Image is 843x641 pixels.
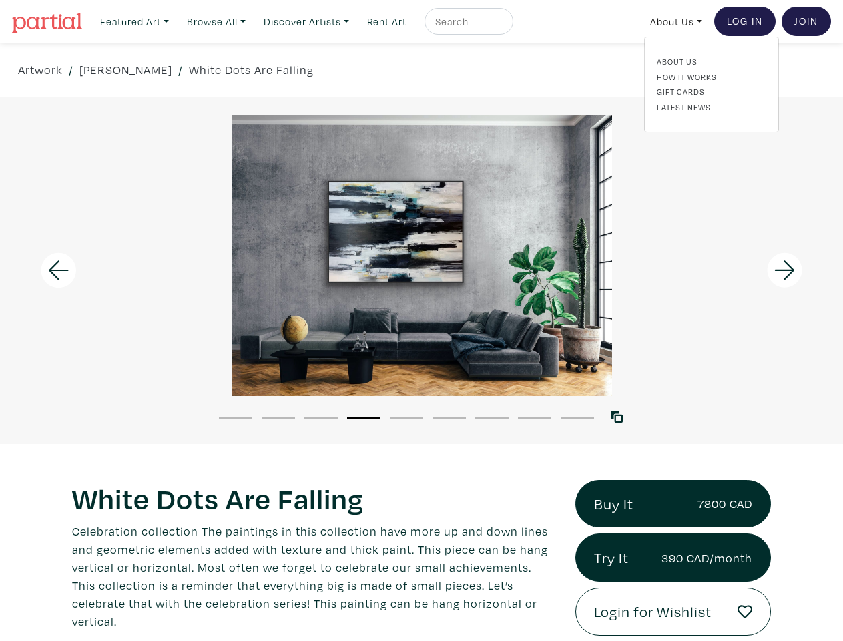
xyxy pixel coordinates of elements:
[657,101,766,113] a: Latest News
[575,480,771,528] a: Buy It7800 CAD
[644,37,779,132] div: Featured Art
[178,61,183,79] span: /
[782,7,831,36] a: Join
[657,55,766,67] a: About Us
[661,549,752,567] small: 390 CAD/month
[304,417,338,419] button: 3 of 9
[644,8,708,35] a: About Us
[72,522,555,630] p: Celebration collection The paintings in this collection have more up and down lines and geometric...
[561,417,594,419] button: 9 of 9
[69,61,73,79] span: /
[657,85,766,97] a: Gift Cards
[433,417,466,419] button: 6 of 9
[390,417,423,419] button: 5 of 9
[434,13,501,30] input: Search
[594,600,712,623] span: Login for Wishlist
[189,61,314,79] a: White Dots Are Falling
[518,417,551,419] button: 8 of 9
[475,417,509,419] button: 7 of 9
[79,61,172,79] a: [PERSON_NAME]
[219,417,252,419] button: 1 of 9
[258,8,355,35] a: Discover Artists
[72,480,555,516] h1: White Dots Are Falling
[94,8,175,35] a: Featured Art
[697,495,752,513] small: 7800 CAD
[361,8,412,35] a: Rent Art
[657,71,766,83] a: How It Works
[575,533,771,582] a: Try It390 CAD/month
[347,417,380,419] button: 4 of 9
[18,61,63,79] a: Artwork
[575,588,771,636] a: Login for Wishlist
[181,8,252,35] a: Browse All
[714,7,776,36] a: Log In
[262,417,295,419] button: 2 of 9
